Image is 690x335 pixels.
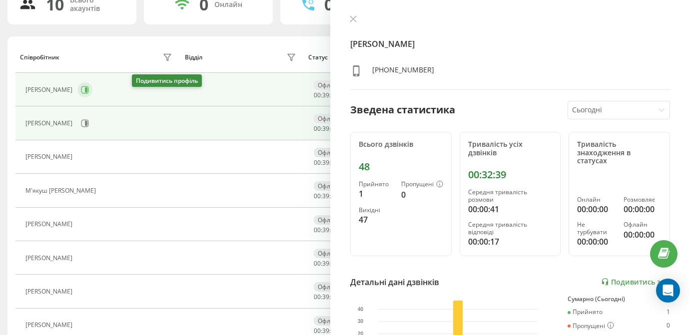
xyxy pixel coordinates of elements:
[25,221,75,228] div: [PERSON_NAME]
[667,309,670,316] div: 1
[468,140,553,157] div: Тривалість усіх дзвінків
[350,276,439,288] div: Детальні дані дзвінків
[468,169,553,181] div: 00:32:39
[314,259,321,268] span: 00
[308,54,328,61] div: Статус
[359,140,443,149] div: Всього дзвінків
[401,189,443,201] div: 0
[314,282,346,292] div: Офлайн
[601,278,670,286] a: Подивитись звіт
[20,54,59,61] div: Співробітник
[624,196,662,203] div: Розмовляє
[359,188,393,200] div: 1
[314,316,346,326] div: Офлайн
[322,293,329,301] span: 39
[468,236,553,248] div: 00:00:17
[314,92,338,99] div: : :
[667,322,670,330] div: 0
[577,236,615,248] div: 00:00:00
[214,0,242,9] div: Онлайн
[25,153,75,160] div: [PERSON_NAME]
[322,226,329,234] span: 39
[314,226,321,234] span: 00
[624,203,662,215] div: 00:00:00
[401,181,443,189] div: Пропущені
[322,259,329,268] span: 39
[577,196,615,203] div: Онлайн
[314,159,338,166] div: : :
[25,86,75,93] div: [PERSON_NAME]
[568,296,670,303] div: Сумарно (Сьогодні)
[322,192,329,200] span: 39
[314,260,338,267] div: : :
[322,158,329,167] span: 39
[314,215,346,225] div: Офлайн
[314,80,346,90] div: Офлайн
[314,124,321,133] span: 00
[322,91,329,99] span: 39
[372,65,434,79] div: [PHONE_NUMBER]
[359,207,393,214] div: Вихідні
[314,148,346,157] div: Офлайн
[468,203,553,215] div: 00:00:41
[624,221,662,228] div: Офлайн
[568,309,603,316] div: Прийнято
[314,192,321,200] span: 00
[314,181,346,191] div: Офлайн
[322,124,329,133] span: 39
[359,214,393,226] div: 47
[358,307,364,312] text: 40
[468,221,553,236] div: Середня тривалість відповіді
[314,249,346,258] div: Офлайн
[314,227,338,234] div: : :
[25,120,75,127] div: [PERSON_NAME]
[350,102,455,117] div: Зведена статистика
[314,294,338,301] div: : :
[359,161,443,173] div: 48
[322,327,329,335] span: 39
[468,189,553,203] div: Середня тривалість розмови
[314,158,321,167] span: 00
[577,221,615,236] div: Не турбувати
[577,140,662,165] div: Тривалість знаходження в статусах
[568,322,614,330] div: Пропущені
[314,293,321,301] span: 00
[577,203,615,215] div: 00:00:00
[350,38,670,50] h4: [PERSON_NAME]
[314,125,338,132] div: : :
[25,187,98,194] div: М'якуш [PERSON_NAME]
[314,114,346,123] div: Офлайн
[132,74,202,87] div: Подивитись профіль
[314,328,338,335] div: : :
[314,193,338,200] div: : :
[314,91,321,99] span: 00
[358,319,364,324] text: 30
[25,255,75,262] div: [PERSON_NAME]
[656,279,680,303] div: Open Intercom Messenger
[359,181,393,188] div: Прийнято
[624,229,662,241] div: 00:00:00
[185,54,202,61] div: Відділ
[25,288,75,295] div: [PERSON_NAME]
[314,327,321,335] span: 00
[25,322,75,329] div: [PERSON_NAME]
